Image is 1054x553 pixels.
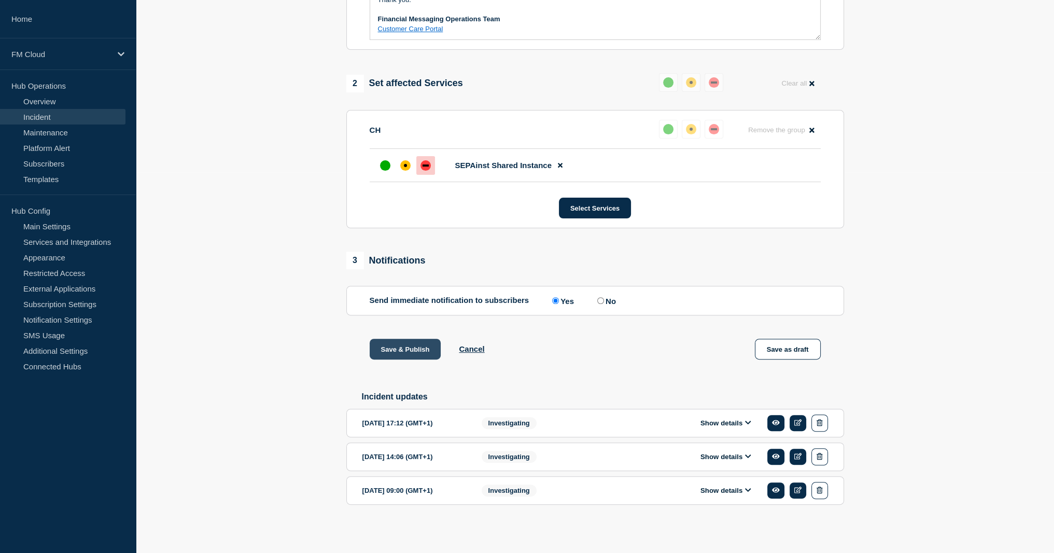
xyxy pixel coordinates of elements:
[775,73,820,93] button: Clear all
[362,392,844,402] h2: Incident updates
[697,452,754,461] button: Show details
[559,198,631,218] button: Select Services
[697,419,754,427] button: Show details
[742,120,821,140] button: Remove the group
[346,252,364,269] span: 3
[362,482,466,499] div: [DATE] 09:00 (GMT+1)
[709,124,719,134] div: down
[755,339,821,360] button: Save as draft
[682,120,700,139] button: affected
[346,75,364,92] span: 2
[370,339,441,360] button: Save & Publish
[682,73,700,92] button: affected
[705,120,723,139] button: down
[370,296,529,306] p: Send immediate notification to subscribers
[346,252,426,269] div: Notifications
[697,486,754,495] button: Show details
[709,77,719,88] div: down
[659,73,678,92] button: up
[482,417,537,429] span: Investigating
[459,344,484,353] button: Cancel
[378,25,443,33] a: Customer Care Portal
[346,75,463,92] div: Set affected Services
[552,297,559,304] input: Yes
[663,124,673,134] div: up
[663,77,673,88] div: up
[370,126,381,134] p: CH
[595,296,616,306] label: No
[362,448,466,465] div: [DATE] 14:06 (GMT+1)
[362,414,466,432] div: [DATE] 17:12 (GMT+1)
[550,296,574,306] label: Yes
[659,120,678,139] button: up
[748,126,805,134] span: Remove the group
[380,160,390,171] div: up
[455,161,552,170] span: SEPAinst Shared Instance
[370,296,821,306] div: Send immediate notification to subscribers
[400,160,411,171] div: affected
[420,160,431,171] div: down
[482,485,537,496] span: Investigating
[11,50,111,59] p: FM Cloud
[705,73,723,92] button: down
[686,77,696,88] div: affected
[597,297,604,304] input: No
[686,124,696,134] div: affected
[378,15,500,23] strong: Financial Messaging Operations Team
[482,451,537,463] span: Investigating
